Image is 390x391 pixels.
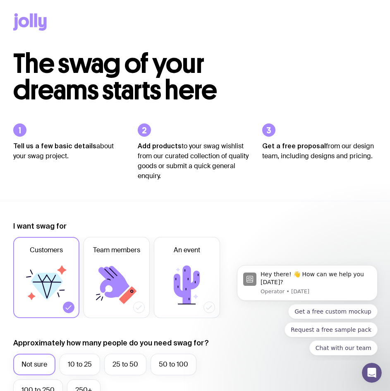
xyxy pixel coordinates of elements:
p: from our design team, including designs and pricing. [262,141,377,161]
span: Customers [30,245,63,255]
strong: Tell us a few basic details [13,142,96,150]
p: about your swag project. [13,141,128,161]
label: 25 to 50 [104,354,146,375]
label: 10 to 25 [60,354,100,375]
iframe: Intercom notifications message [225,258,390,360]
span: An event [174,245,200,255]
span: The swag of your dreams starts here [13,47,217,106]
strong: Get a free proposal [262,142,326,150]
label: 50 to 100 [151,354,196,375]
label: Not sure [13,354,55,375]
label: I want swag for [13,221,67,231]
iframe: Intercom live chat [362,363,382,383]
span: Team members [93,245,140,255]
label: Approximately how many people do you need swag for? [13,338,209,348]
strong: Add products [138,142,182,150]
p: to your swag wishlist from our curated collection of quality goods or submit a quick general enqu... [138,141,252,181]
